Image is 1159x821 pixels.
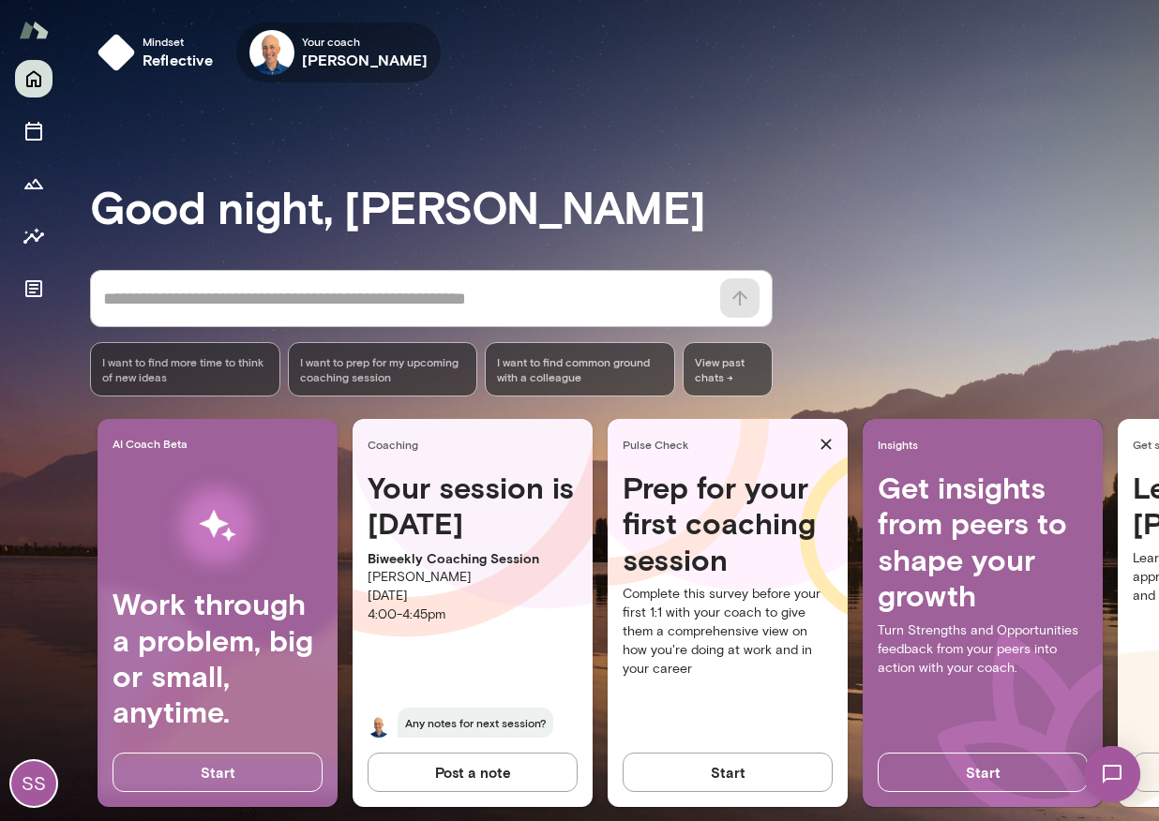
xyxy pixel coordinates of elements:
h4: Your session is [DATE] [368,470,578,542]
span: I want to prep for my upcoming coaching session [300,354,466,384]
span: Coaching [368,437,585,452]
button: Start [113,753,323,792]
p: 4:00 - 4:45pm [368,605,578,624]
div: I want to find more time to think of new ideas [90,342,280,396]
span: Any notes for next session? [398,708,553,738]
p: [DATE] [368,587,578,605]
img: Mento [19,12,49,48]
button: Insights [15,217,53,255]
p: Biweekly Coaching Session [368,549,578,568]
button: Home [15,60,53,97]
button: Post a note [368,753,578,792]
img: AI Workflows [134,467,301,586]
span: Pulse Check [623,437,812,452]
span: Mindset [143,34,214,49]
span: View past chats -> [683,342,773,396]
h4: Get insights from peers to shape your growth [878,470,1088,614]
img: Mark [368,715,390,738]
p: [PERSON_NAME] [368,568,578,587]
button: Growth Plan [15,165,53,202]
button: Mindsetreflective [90,22,229,82]
button: Start [878,753,1088,792]
h4: Prep for your first coaching session [623,470,833,577]
div: I want to find common ground with a colleague [485,342,675,396]
button: Sessions [15,112,53,150]
div: Mark LazenYour coach[PERSON_NAME] [236,22,442,82]
img: mindset [98,34,135,71]
h4: Work through a problem, big or small, anytime. [113,586,323,730]
div: SS [11,761,56,806]
button: Documents [15,270,53,307]
span: Insights [878,437,1095,452]
span: Your coach [302,34,429,49]
h6: reflective [143,49,214,71]
span: I want to find more time to think of new ideas [102,354,268,384]
span: I want to find common ground with a colleague [497,354,663,384]
h3: Good night, [PERSON_NAME] [90,180,1159,232]
button: Start [623,753,833,792]
div: I want to prep for my upcoming coaching session [288,342,478,396]
span: AI Coach Beta [113,436,330,451]
img: Mark Lazen [249,30,294,75]
p: Turn Strengths and Opportunities feedback from your peers into action with your coach. [878,621,1088,678]
p: Complete this survey before your first 1:1 with your coach to give them a comprehensive view on h... [623,585,833,679]
h6: [PERSON_NAME] [302,49,429,71]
